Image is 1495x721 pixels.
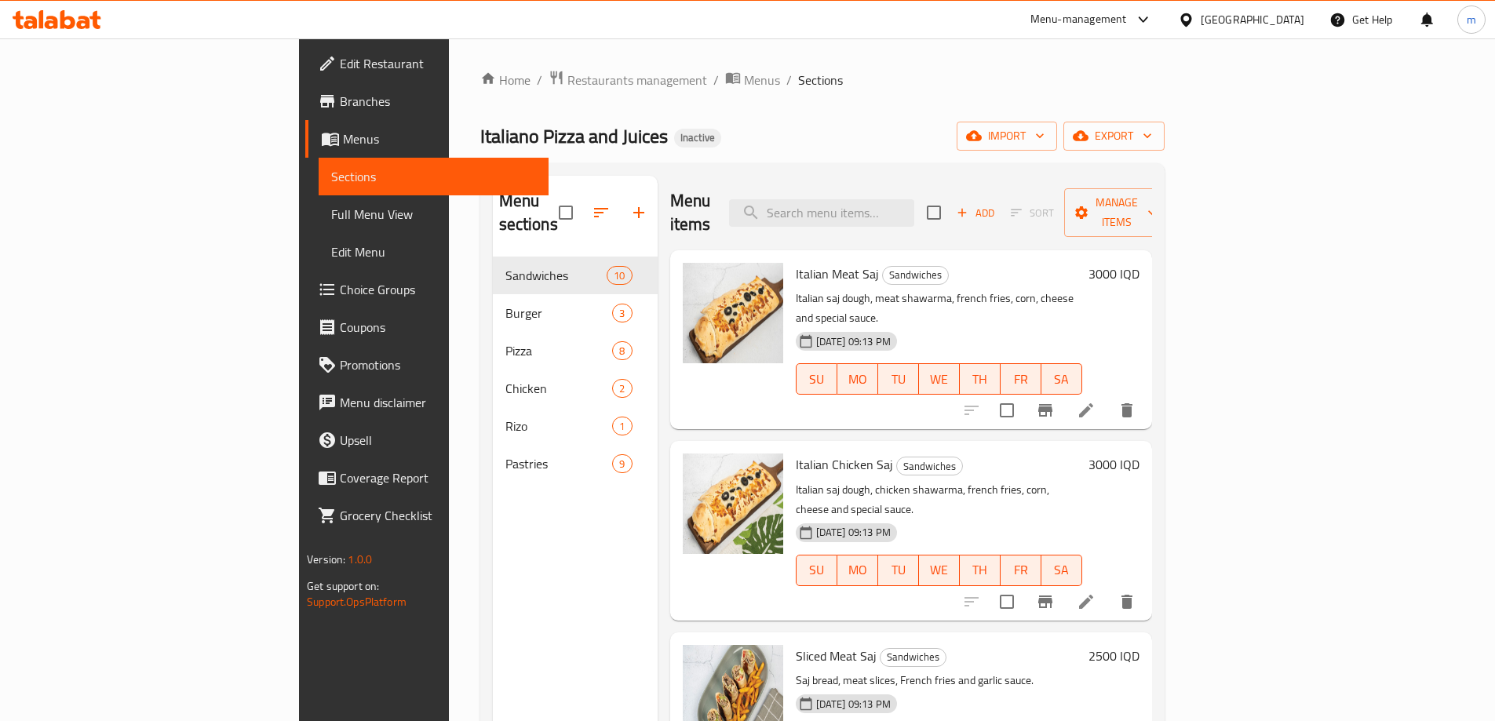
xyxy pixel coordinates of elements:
button: Add section [620,194,658,231]
a: Menus [305,120,549,158]
span: export [1076,126,1152,146]
button: delete [1108,391,1146,429]
nav: Menu sections [493,250,658,489]
span: Italian Meat Saj [796,262,879,286]
button: import [957,122,1057,151]
span: FR [1007,559,1035,581]
span: TU [884,559,913,581]
span: [DATE] 09:13 PM [810,697,897,712]
span: Upsell [340,431,536,450]
span: Add [954,204,997,222]
a: Full Menu View [319,195,549,233]
span: MO [844,559,872,581]
span: 1.0.0 [348,549,372,570]
span: Sandwiches [881,648,946,666]
span: Sandwiches [883,266,948,284]
div: items [612,417,632,435]
a: Grocery Checklist [305,497,549,534]
a: Edit Restaurant [305,45,549,82]
span: Chicken [505,379,613,398]
img: Italian Chicken Saj [683,453,783,554]
div: Pizza8 [493,332,658,370]
span: import [969,126,1045,146]
div: Burger3 [493,294,658,332]
a: Edit menu item [1077,401,1096,420]
div: Pizza [505,341,613,360]
span: TU [884,368,913,391]
div: items [612,341,632,360]
button: delete [1108,583,1146,621]
div: Burger [505,304,613,322]
h6: 2500 IQD [1088,645,1139,667]
div: Sandwiches [882,266,949,285]
span: Sections [798,71,843,89]
div: Sandwiches [880,648,946,667]
a: Menu disclaimer [305,384,549,421]
span: FR [1007,368,1035,391]
span: SA [1048,559,1076,581]
span: TH [966,559,994,581]
span: Sort sections [582,194,620,231]
button: SU [796,363,837,395]
a: Menus [725,70,780,90]
span: Menus [744,71,780,89]
span: Select to update [990,585,1023,618]
span: Sandwiches [505,266,607,285]
span: TH [966,368,994,391]
li: / [786,71,792,89]
div: items [607,266,632,285]
span: MO [844,368,872,391]
button: Manage items [1064,188,1169,237]
button: TU [878,363,919,395]
span: Grocery Checklist [340,506,536,525]
span: Edit Menu [331,242,536,261]
span: Restaurants management [567,71,707,89]
button: export [1063,122,1165,151]
button: MO [837,555,878,586]
a: Coupons [305,308,549,346]
a: Edit menu item [1077,592,1096,611]
span: Menu disclaimer [340,393,536,412]
div: items [612,454,632,473]
span: Select section first [1001,201,1064,225]
a: Branches [305,82,549,120]
span: Inactive [674,131,721,144]
button: FR [1001,363,1041,395]
button: SA [1041,363,1082,395]
a: Promotions [305,346,549,384]
div: Menu-management [1030,10,1127,29]
div: Chicken2 [493,370,658,407]
h6: 3000 IQD [1088,453,1139,475]
span: [DATE] 09:13 PM [810,334,897,349]
a: Sections [319,158,549,195]
a: Choice Groups [305,271,549,308]
div: items [612,304,632,322]
span: [DATE] 09:13 PM [810,525,897,540]
a: Restaurants management [549,70,707,90]
span: Sections [331,167,536,186]
span: 8 [613,344,631,359]
span: Rizo [505,417,613,435]
span: Promotions [340,355,536,374]
div: Pastries9 [493,445,658,482]
span: 1 [613,419,631,434]
button: FR [1001,555,1041,586]
span: WE [925,559,954,581]
span: 3 [613,306,631,321]
div: items [612,379,632,398]
span: Version: [307,549,345,570]
div: Sandwiches10 [493,257,658,294]
button: WE [919,363,960,395]
span: Edit Restaurant [340,54,536,73]
div: [GEOGRAPHIC_DATA] [1201,11,1304,28]
span: Italiano Pizza and Juices [480,118,668,154]
span: WE [925,368,954,391]
a: Edit Menu [319,233,549,271]
span: Menus [343,129,536,148]
nav: breadcrumb [480,70,1165,90]
span: 10 [607,268,631,283]
span: Pastries [505,454,613,473]
input: search [729,199,914,227]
